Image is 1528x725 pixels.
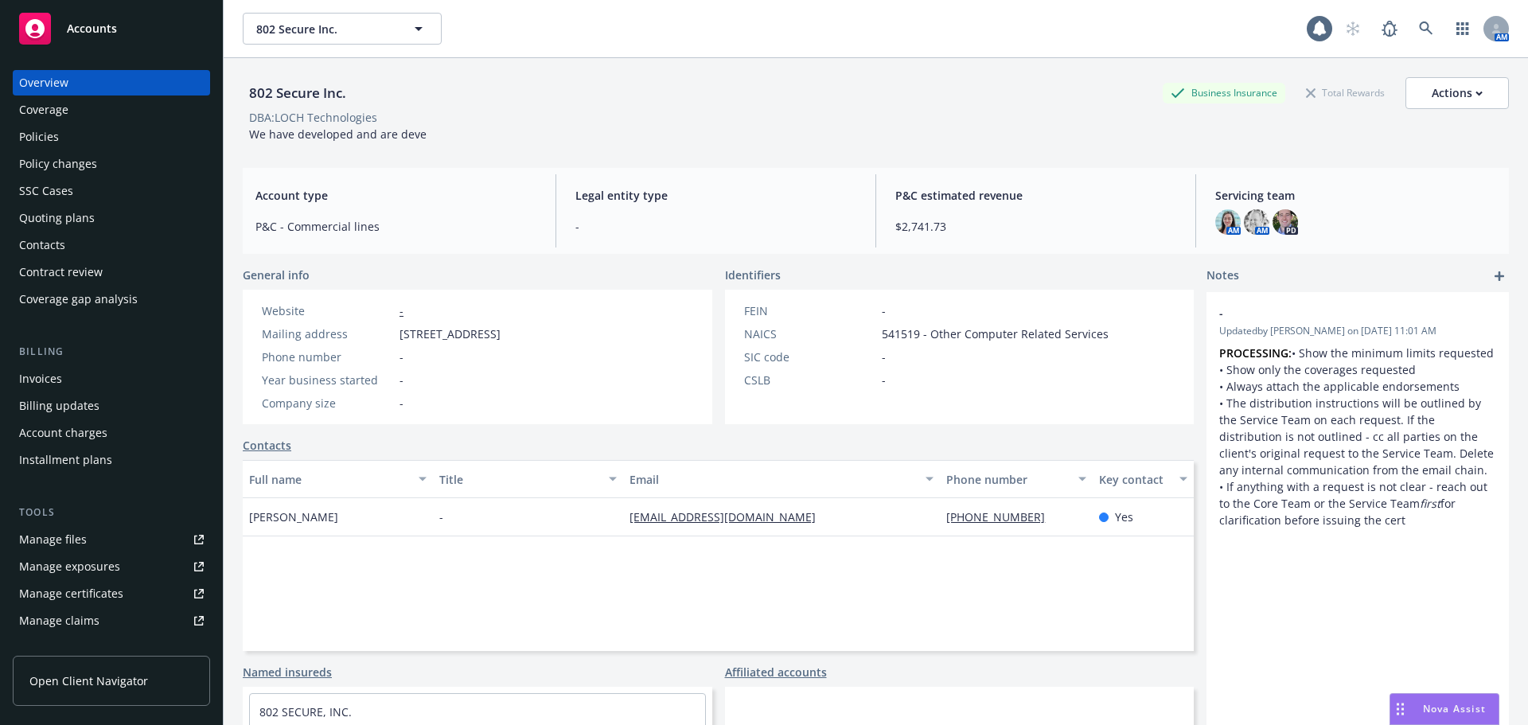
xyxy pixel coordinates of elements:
[575,218,856,235] span: -
[19,124,59,150] div: Policies
[243,460,433,498] button: Full name
[249,109,377,126] div: DBA: LOCH Technologies
[19,635,94,661] div: Manage BORs
[19,581,123,606] div: Manage certificates
[13,286,210,312] a: Coverage gap analysis
[1420,496,1440,511] em: first
[13,581,210,606] a: Manage certificates
[13,366,210,392] a: Invoices
[243,437,291,454] a: Contacts
[439,471,599,488] div: Title
[19,393,99,419] div: Billing updates
[13,527,210,552] a: Manage files
[19,232,65,258] div: Contacts
[1206,292,1509,541] div: -Updatedby [PERSON_NAME] on [DATE] 11:01 AMPROCESSING:• Show the minimum limits requested • Show ...
[13,124,210,150] a: Policies
[243,13,442,45] button: 802 Secure Inc.
[1244,209,1269,235] img: photo
[575,187,856,204] span: Legal entity type
[249,127,427,142] span: We have developed and are deve
[13,635,210,661] a: Manage BORs
[1093,460,1194,498] button: Key contact
[1219,324,1496,338] span: Updated by [PERSON_NAME] on [DATE] 11:01 AM
[1390,694,1410,724] div: Drag to move
[259,704,352,719] a: 802 SECURE, INC.
[243,664,332,680] a: Named insureds
[19,205,95,231] div: Quoting plans
[13,259,210,285] a: Contract review
[946,509,1058,524] a: [PHONE_NUMBER]
[13,447,210,473] a: Installment plans
[439,509,443,525] span: -
[262,349,393,365] div: Phone number
[249,509,338,525] span: [PERSON_NAME]
[1206,267,1239,286] span: Notes
[433,460,623,498] button: Title
[895,187,1176,204] span: P&C estimated revenue
[13,97,210,123] a: Coverage
[256,21,394,37] span: 802 Secure Inc.
[1273,209,1298,235] img: photo
[400,372,403,388] span: -
[1432,78,1483,108] div: Actions
[262,395,393,411] div: Company size
[19,554,120,579] div: Manage exposures
[895,218,1176,235] span: $2,741.73
[744,302,875,319] div: FEIN
[1215,187,1496,204] span: Servicing team
[1099,471,1170,488] div: Key contact
[243,83,353,103] div: 802 Secure Inc.
[1410,13,1442,45] a: Search
[19,527,87,552] div: Manage files
[946,471,1068,488] div: Phone number
[13,554,210,579] a: Manage exposures
[882,372,886,388] span: -
[1219,345,1292,361] strong: PROCESSING:
[1447,13,1479,45] a: Switch app
[19,608,99,633] div: Manage claims
[882,302,886,319] span: -
[630,509,828,524] a: [EMAIL_ADDRESS][DOMAIN_NAME]
[400,395,403,411] span: -
[19,286,138,312] div: Coverage gap analysis
[630,471,916,488] div: Email
[19,420,107,446] div: Account charges
[13,178,210,204] a: SSC Cases
[67,22,117,35] span: Accounts
[400,303,403,318] a: -
[882,349,886,365] span: -
[882,325,1109,342] span: 541519 - Other Computer Related Services
[623,460,940,498] button: Email
[19,259,103,285] div: Contract review
[13,608,210,633] a: Manage claims
[262,302,393,319] div: Website
[725,664,827,680] a: Affiliated accounts
[725,267,781,283] span: Identifiers
[19,151,97,177] div: Policy changes
[744,372,875,388] div: CSLB
[744,325,875,342] div: NAICS
[1115,509,1133,525] span: Yes
[1490,267,1509,286] a: add
[19,70,68,95] div: Overview
[13,232,210,258] a: Contacts
[19,366,62,392] div: Invoices
[255,218,536,235] span: P&C - Commercial lines
[262,372,393,388] div: Year business started
[13,151,210,177] a: Policy changes
[255,187,536,204] span: Account type
[1390,693,1499,725] button: Nova Assist
[13,344,210,360] div: Billing
[19,178,73,204] div: SSC Cases
[1219,345,1496,528] p: • Show the minimum limits requested • Show only the coverages requested • Always attach the appli...
[744,349,875,365] div: SIC code
[13,205,210,231] a: Quoting plans
[13,420,210,446] a: Account charges
[13,393,210,419] a: Billing updates
[29,672,148,689] span: Open Client Navigator
[1298,83,1393,103] div: Total Rewards
[19,447,112,473] div: Installment plans
[400,325,501,342] span: [STREET_ADDRESS]
[940,460,1092,498] button: Phone number
[1163,83,1285,103] div: Business Insurance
